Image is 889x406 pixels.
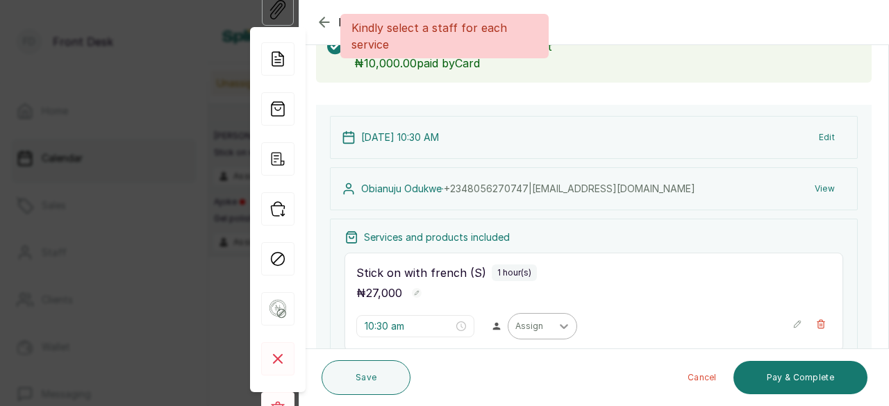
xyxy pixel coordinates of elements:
span: 27,000 [366,286,402,300]
button: Save [322,360,410,395]
button: Edit [808,125,846,150]
button: View [804,176,846,201]
p: Kindly select a staff for each service [351,19,538,53]
button: Cancel [676,361,728,394]
p: ₦ [356,285,402,301]
p: [DATE] 10:30 AM [361,130,439,144]
p: Stick on with french (S) [356,264,486,281]
p: ₦10,000.00 paid by Card [354,55,861,71]
p: Obianuju Odukwe · [361,182,695,196]
span: +234 8056270747 | [EMAIL_ADDRESS][DOMAIN_NAME] [444,183,695,194]
button: Pay & Complete [733,361,867,394]
p: Services and products included [364,230,510,244]
input: Select time [365,319,454,334]
p: 1 hour(s) [497,267,531,278]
